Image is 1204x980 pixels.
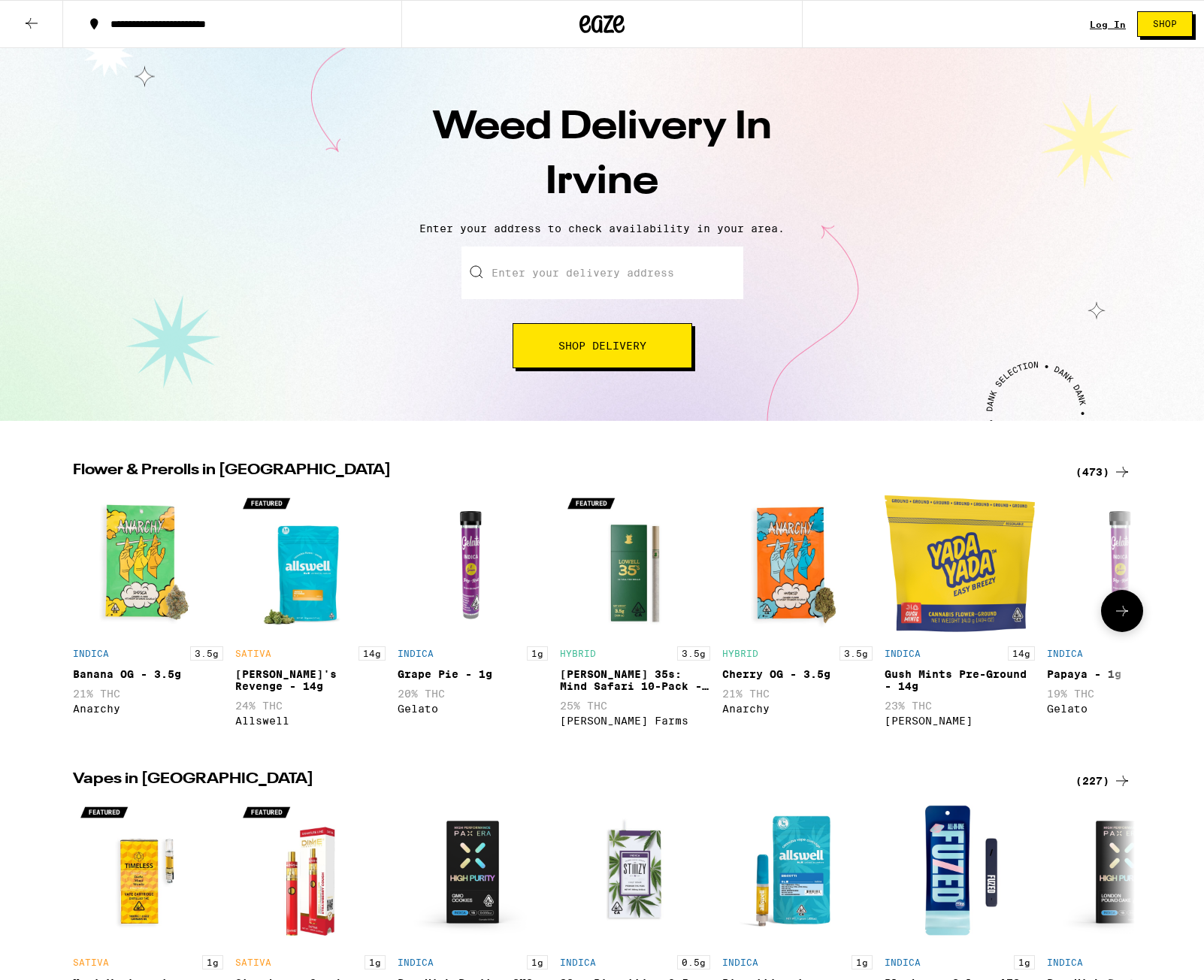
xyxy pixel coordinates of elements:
p: 21% THC [73,688,223,700]
div: Open page for Banana OG - 3.5g from Anarchy [73,488,223,734]
span: Irvine [546,163,658,202]
div: Gush Mints Pre-Ground - 14g [885,668,1035,692]
p: 1g [852,955,873,969]
div: Open page for Grape Pie - 1g from Gelato [398,488,548,734]
div: Gelato [398,703,548,715]
p: 3.5g [839,646,873,661]
div: Anarchy [722,703,873,715]
div: [PERSON_NAME] Farms [560,715,710,727]
img: PAX - Pax High Purity: GMO Cookies - 1g [398,797,548,948]
input: Enter your delivery address [461,247,743,299]
img: Gelato - Grape Pie - 1g [398,488,548,639]
p: 1g [527,646,548,661]
p: 21% THC [722,688,873,700]
span: Shop Delivery [558,340,646,351]
img: PAX - Pax High Purity: London Pound Cake - 1g [1047,797,1197,948]
div: Cherry OG - 3.5g [722,668,873,680]
div: Allswell [235,715,386,727]
p: HYBRID [722,649,758,658]
p: INDICA [1047,649,1083,658]
div: [PERSON_NAME] 35s: Mind Safari 10-Pack - 3.5g [560,668,710,692]
img: Allswell - Biscotti - 1g [722,797,873,948]
div: Gelato [1047,703,1197,715]
p: HYBRID [560,649,596,658]
img: Gelato - Papaya - 1g [1047,488,1197,639]
div: [PERSON_NAME]'s Revenge - 14g [235,668,386,692]
p: INDICA [722,957,758,967]
div: Log In [1090,20,1126,29]
h2: Vapes in [GEOGRAPHIC_DATA] [73,772,1057,790]
span: Shop [1153,20,1177,29]
p: 25% THC [560,700,710,712]
div: Banana OG - 3.5g [73,668,223,680]
div: Papaya - 1g [1047,668,1197,680]
div: Open page for Gush Mints Pre-Ground - 14g from Yada Yada [885,488,1035,734]
img: Allswell - Jack's Revenge - 14g [235,488,386,639]
div: Open page for Lowell 35s: Mind Safari 10-Pack - 3.5g from Lowell Farms [560,488,710,734]
img: Anarchy - Banana OG - 3.5g [73,488,223,639]
p: 1g [202,955,223,969]
p: 23% THC [885,700,1035,712]
p: 3.5g [190,646,223,661]
img: STIIIZY - OG - Biscotti - 0.5g [560,797,710,948]
div: Open page for Jack's Revenge - 14g from Allswell [235,488,386,734]
div: Anarchy [73,703,223,715]
p: 3.5g [677,646,710,661]
img: Lowell Farms - Lowell 35s: Mind Safari 10-Pack - 3.5g [560,488,710,639]
p: 14g [1008,646,1035,661]
img: DIME - Strawberry Cough Signature AIO - 1g [235,797,386,948]
a: (473) [1075,463,1131,481]
p: 1g [365,955,386,969]
p: Enter your address to check availability in your area. [15,222,1189,234]
p: SATIVA [73,957,109,967]
p: INDICA [398,649,434,658]
div: Open page for Papaya - 1g from Gelato [1047,488,1197,734]
button: Shop Delivery [513,323,692,368]
p: 19% THC [1047,688,1197,700]
div: Open page for Cherry OG - 3.5g from Anarchy [722,488,873,734]
p: SATIVA [235,649,271,658]
a: (227) [1075,772,1131,790]
h2: Flower & Prerolls in [GEOGRAPHIC_DATA] [73,463,1057,481]
p: INDICA [885,649,921,658]
p: 1g [527,955,548,969]
img: Timeless - Maui Wowie - 1g [73,797,223,948]
p: 1g [1014,955,1035,969]
p: 20% THC [398,688,548,700]
p: INDICA [398,957,434,967]
p: INDICA [560,957,596,967]
img: Fuzed - Blueberry Galaxy AIO - 1g [885,797,1035,948]
p: SATIVA [235,957,271,967]
div: Grape Pie - 1g [398,668,548,680]
p: INDICA [885,957,921,967]
img: Yada Yada - Gush Mints Pre-Ground - 14g [885,488,1035,639]
p: 14g [358,646,386,661]
p: 0.5g [677,955,710,969]
p: INDICA [1047,957,1083,967]
img: Anarchy - Cherry OG - 3.5g [722,488,873,639]
p: INDICA [73,649,109,658]
p: 24% THC [235,700,386,712]
div: [PERSON_NAME] [885,715,1035,727]
button: Shop [1137,11,1193,37]
h1: Weed Delivery In [339,101,865,210]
